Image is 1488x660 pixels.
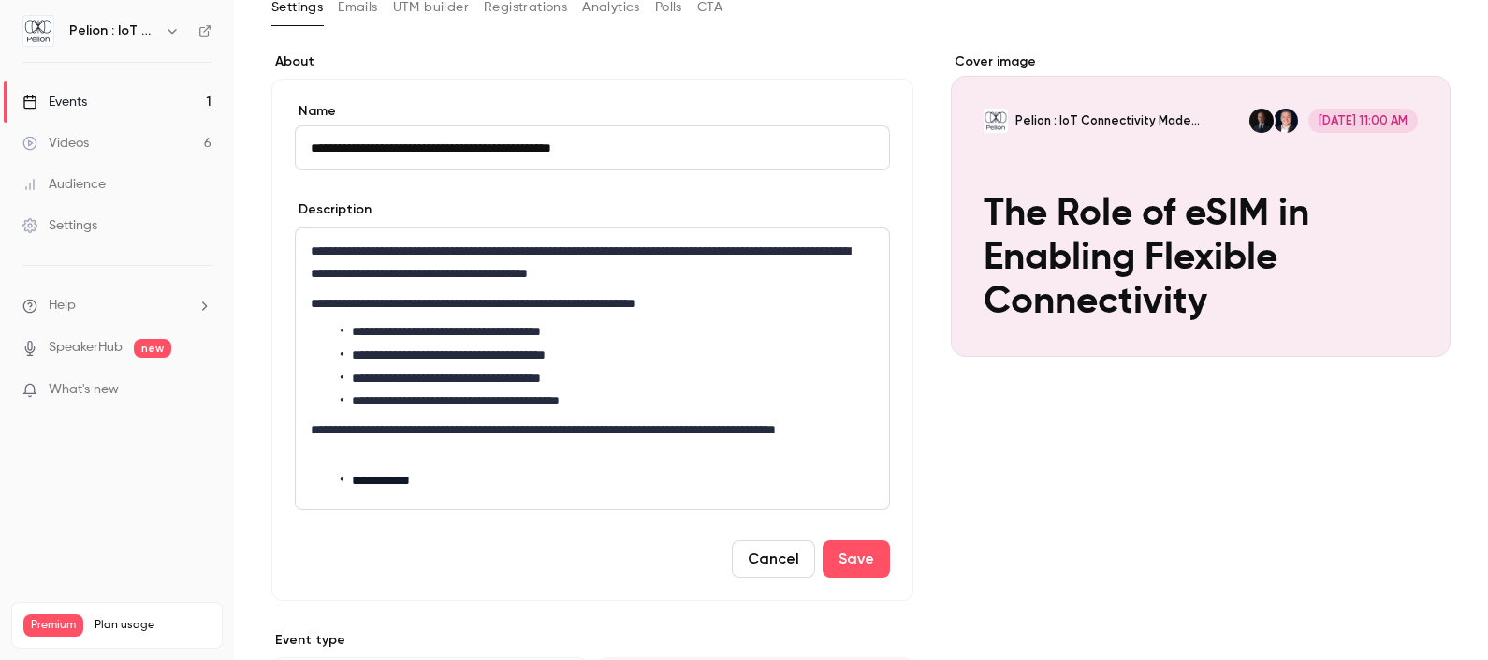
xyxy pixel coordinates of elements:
label: Cover image [951,52,1451,71]
span: new [134,339,171,358]
label: Description [295,200,372,219]
button: Save [823,540,890,578]
span: Help [49,296,76,315]
iframe: Noticeable Trigger [189,382,212,399]
div: Settings [22,216,97,235]
label: About [271,52,913,71]
h6: Pelion : IoT Connectivity Made Effortless [69,22,157,40]
span: Premium [23,614,83,637]
div: editor [296,228,889,509]
label: Name [295,102,890,121]
div: Videos [22,134,89,153]
section: Cover image [951,52,1451,357]
a: SpeakerHub [49,338,123,358]
span: What's new [49,380,119,400]
div: Audience [22,175,106,194]
div: Events [22,93,87,111]
p: Event type [271,631,913,650]
section: description [295,227,890,510]
span: Plan usage [95,618,211,633]
img: Pelion : IoT Connectivity Made Effortless [23,16,53,46]
li: help-dropdown-opener [22,296,212,315]
button: Cancel [732,540,815,578]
